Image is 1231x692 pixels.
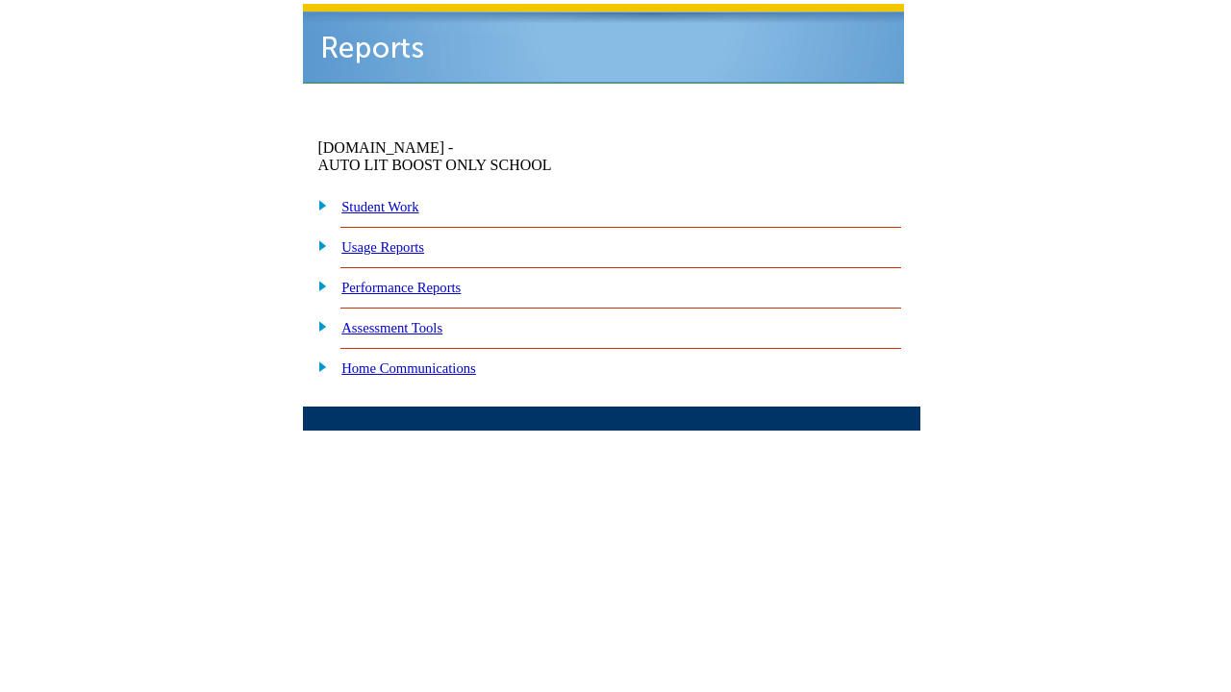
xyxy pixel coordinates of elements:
[341,360,476,376] a: Home Communications
[308,196,328,213] img: plus.gif
[341,199,418,214] a: Student Work
[317,139,680,174] td: [DOMAIN_NAME] -
[341,280,461,295] a: Performance Reports
[341,320,442,335] a: Assessment Tools
[308,358,328,375] img: plus.gif
[303,4,904,84] img: header
[341,239,424,255] a: Usage Reports
[308,236,328,254] img: plus.gif
[308,317,328,334] img: plus.gif
[308,277,328,294] img: plus.gif
[317,157,551,173] nobr: AUTO LIT BOOST ONLY SCHOOL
